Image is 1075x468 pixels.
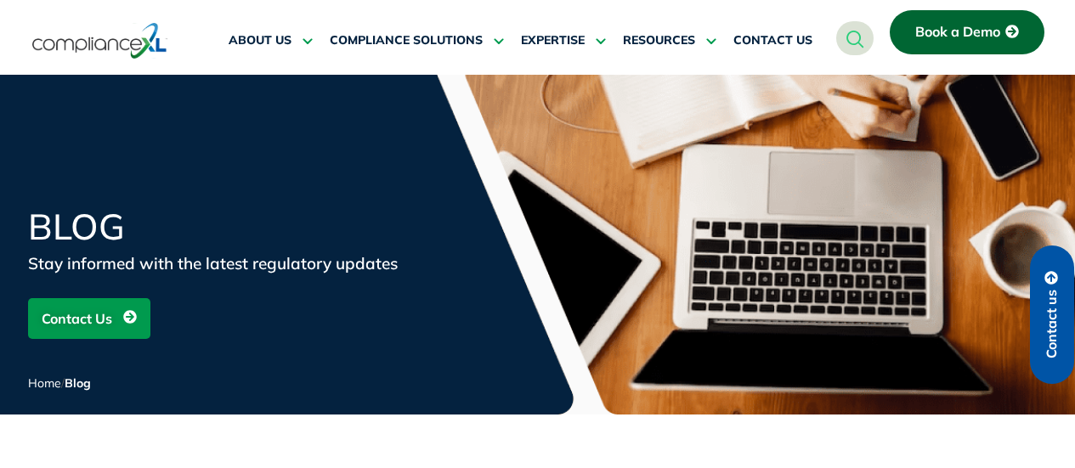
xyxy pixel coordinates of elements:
a: Book a Demo [890,10,1044,54]
a: RESOURCES [623,20,716,61]
span: Contact us [1044,290,1060,358]
a: Home [28,375,61,391]
a: navsearch-button [836,21,874,55]
span: Book a Demo [915,25,1000,40]
span: Blog [65,375,91,391]
a: Contact us [1030,245,1074,384]
a: ABOUT US [229,20,313,61]
span: / [28,375,91,391]
span: ABOUT US [229,33,291,48]
span: Contact Us [42,302,112,335]
a: Contact Us [28,298,150,339]
img: logo-one.svg [32,21,167,60]
span: CONTACT US [733,33,812,48]
span: EXPERTISE [521,33,585,48]
span: COMPLIANCE SOLUTIONS [330,33,483,48]
div: Stay informed with the latest regulatory updates [28,251,436,275]
h1: Blog [28,209,436,245]
a: CONTACT US [733,20,812,61]
a: EXPERTISE [521,20,606,61]
span: RESOURCES [623,33,695,48]
a: COMPLIANCE SOLUTIONS [330,20,504,61]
